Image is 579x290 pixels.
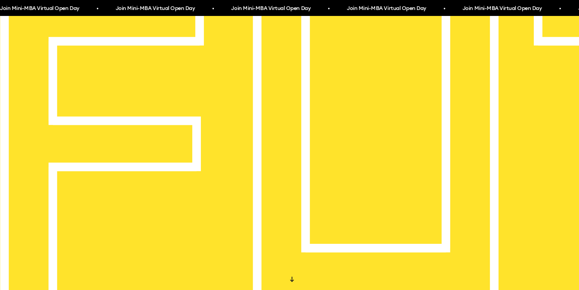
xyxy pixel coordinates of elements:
[328,3,329,15] span: •
[559,3,560,15] span: •
[96,3,98,15] span: •
[212,3,214,15] span: •
[443,3,445,15] span: •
